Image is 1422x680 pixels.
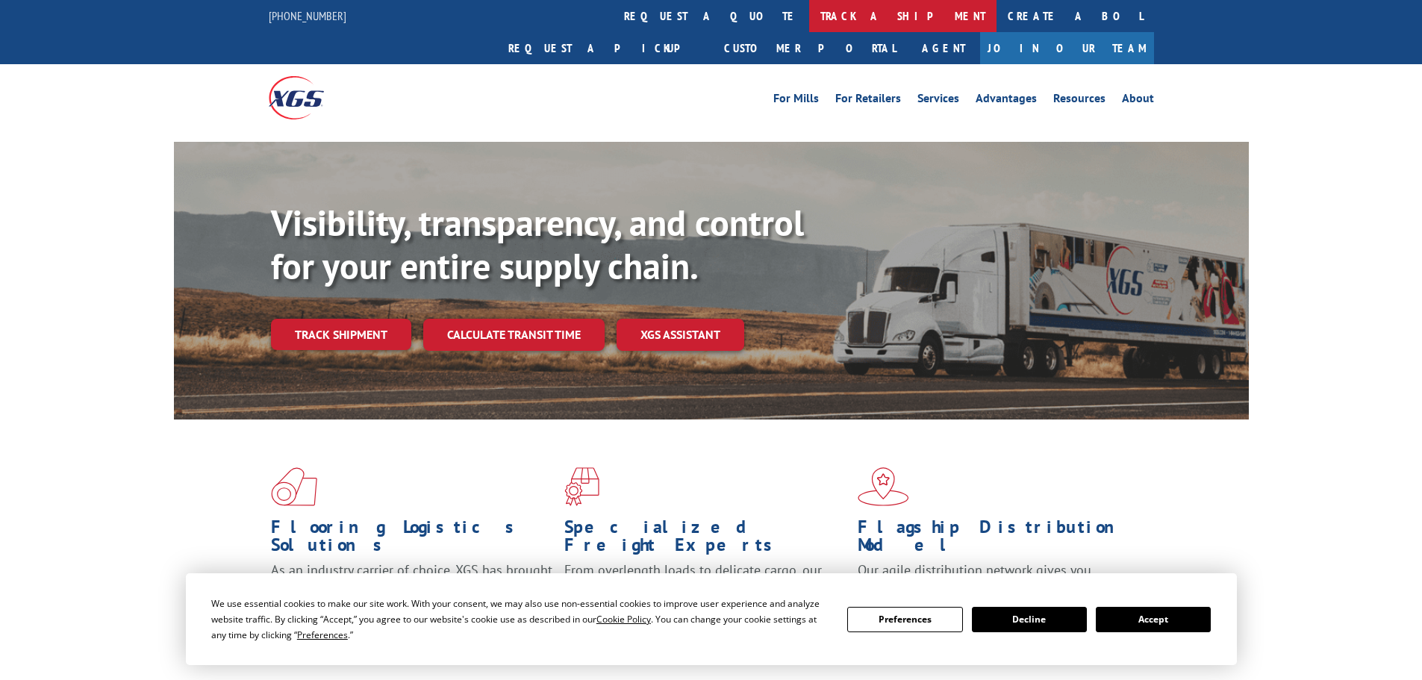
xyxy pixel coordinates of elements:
span: Preferences [297,628,348,641]
p: From overlength loads to delicate cargo, our experienced staff knows the best way to move your fr... [564,561,846,628]
a: Resources [1053,93,1106,109]
a: Request a pickup [497,32,713,64]
a: [PHONE_NUMBER] [269,8,346,23]
img: xgs-icon-flagship-distribution-model-red [858,467,909,506]
span: Our agile distribution network gives you nationwide inventory management on demand. [858,561,1132,596]
img: xgs-icon-total-supply-chain-intelligence-red [271,467,317,506]
h1: Specialized Freight Experts [564,518,846,561]
a: Track shipment [271,319,411,350]
div: We use essential cookies to make our site work. With your consent, we may also use non-essential ... [211,596,829,643]
a: Agent [907,32,980,64]
h1: Flooring Logistics Solutions [271,518,553,561]
button: Accept [1096,607,1211,632]
a: Customer Portal [713,32,907,64]
span: As an industry carrier of choice, XGS has brought innovation and dedication to flooring logistics... [271,561,552,614]
a: Services [917,93,959,109]
div: Cookie Consent Prompt [186,573,1237,665]
h1: Flagship Distribution Model [858,518,1140,561]
button: Decline [972,607,1087,632]
span: Cookie Policy [596,613,651,626]
b: Visibility, transparency, and control for your entire supply chain. [271,199,804,289]
a: For Retailers [835,93,901,109]
a: XGS ASSISTANT [617,319,744,351]
a: About [1122,93,1154,109]
a: For Mills [773,93,819,109]
img: xgs-icon-focused-on-flooring-red [564,467,599,506]
a: Advantages [976,93,1037,109]
button: Preferences [847,607,962,632]
a: Calculate transit time [423,319,605,351]
a: Join Our Team [980,32,1154,64]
